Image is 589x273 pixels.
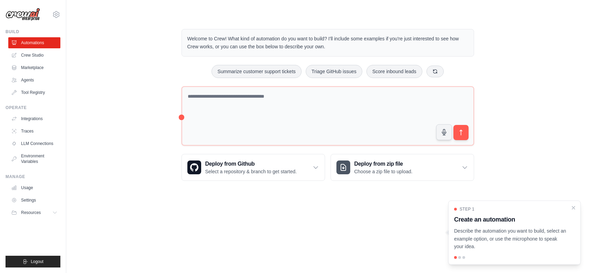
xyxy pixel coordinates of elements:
iframe: Chat Widget [554,240,589,273]
a: Integrations [8,113,60,124]
h3: Deploy from Github [205,160,297,168]
button: Summarize customer support tickets [212,65,301,78]
div: Operate [6,105,60,110]
p: Select a repository & branch to get started. [205,168,297,175]
span: Resources [21,210,41,215]
a: Settings [8,195,60,206]
img: Logo [6,8,40,21]
a: Tool Registry [8,87,60,98]
button: Triage GitHub issues [306,65,362,78]
a: Environment Variables [8,150,60,167]
button: Score inbound leads [366,65,422,78]
h3: Create an automation [454,215,567,224]
span: Logout [31,259,43,264]
p: Describe the automation you want to build, select an example option, or use the microphone to spe... [454,227,567,251]
button: Resources [8,207,60,218]
a: Crew Studio [8,50,60,61]
a: Automations [8,37,60,48]
span: Step 1 [460,206,474,212]
p: Choose a zip file to upload. [354,168,413,175]
div: 聊天小工具 [554,240,589,273]
div: Build [6,29,60,35]
a: LLM Connections [8,138,60,149]
a: Traces [8,126,60,137]
button: Close walkthrough [571,205,576,211]
h3: Deploy from zip file [354,160,413,168]
a: Marketplace [8,62,60,73]
div: Manage [6,174,60,179]
button: Logout [6,256,60,267]
p: Welcome to Crew! What kind of automation do you want to build? I'll include some examples if you'... [187,35,468,51]
a: Usage [8,182,60,193]
a: Agents [8,75,60,86]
